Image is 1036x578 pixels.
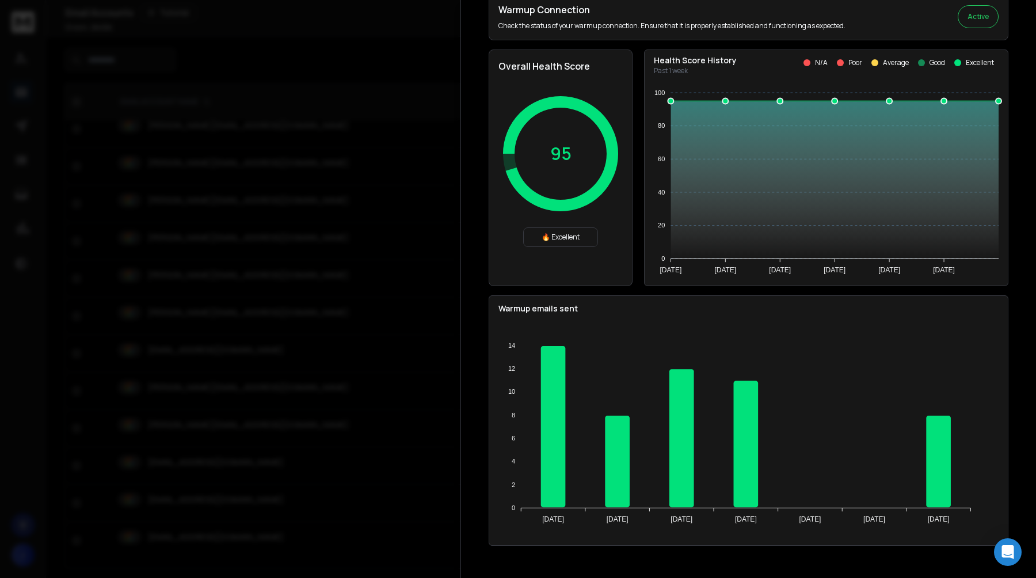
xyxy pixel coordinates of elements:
[735,515,757,523] tspan: [DATE]
[512,504,515,511] tspan: 0
[512,412,515,419] tspan: 8
[958,5,999,28] button: Active
[878,266,900,274] tspan: [DATE]
[966,58,994,67] p: Excellent
[661,255,665,262] tspan: 0
[498,59,623,73] h2: Overall Health Score
[658,222,665,229] tspan: 20
[714,266,736,274] tspan: [DATE]
[658,122,665,129] tspan: 80
[498,21,845,31] p: Check the status of your warmup connection. Ensure that it is properly established and functionin...
[815,58,828,67] p: N/A
[658,189,665,196] tspan: 40
[512,458,515,465] tspan: 4
[654,66,737,75] p: Past 1 week
[508,365,515,372] tspan: 12
[671,515,692,523] tspan: [DATE]
[933,266,955,274] tspan: [DATE]
[824,266,845,274] tspan: [DATE]
[508,388,515,395] tspan: 10
[542,515,564,523] tspan: [DATE]
[930,58,945,67] p: Good
[508,342,515,349] tspan: 14
[523,227,598,247] div: 🔥 Excellent
[883,58,909,67] p: Average
[848,58,862,67] p: Poor
[550,143,572,164] p: 95
[799,515,821,523] tspan: [DATE]
[654,55,737,66] p: Health Score History
[660,266,681,274] tspan: [DATE]
[769,266,791,274] tspan: [DATE]
[928,515,950,523] tspan: [DATE]
[498,303,999,314] p: Warmup emails sent
[994,538,1022,566] div: Open Intercom Messenger
[512,435,515,442] tspan: 6
[498,3,845,17] h2: Warmup Connection
[863,515,885,523] tspan: [DATE]
[512,481,515,488] tspan: 2
[654,89,665,96] tspan: 100
[607,515,629,523] tspan: [DATE]
[658,155,665,162] tspan: 60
